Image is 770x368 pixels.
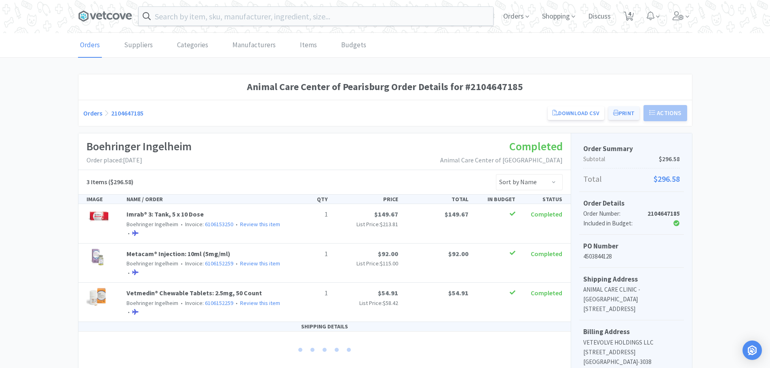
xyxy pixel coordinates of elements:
[83,195,124,204] div: IMAGE
[583,274,680,285] h5: Shipping Address
[531,210,562,218] span: Completed
[240,260,280,267] a: Review this item
[78,322,571,331] div: SHIPPING DETAILS
[648,210,680,217] strong: 2104647185
[519,195,565,204] div: STATUS
[78,33,102,58] a: Orders
[127,289,262,297] a: Vetmedin® Chewable Tablets: 2.5mg, 50 Count
[234,260,239,267] span: •
[378,250,398,258] span: $92.00
[620,14,637,21] a: 4
[583,347,680,357] p: [STREET_ADDRESS]
[240,221,280,228] a: Review this item
[86,155,192,166] p: Order placed: [DATE]
[205,299,233,307] a: 6106152259
[583,172,680,185] p: Total
[743,341,762,360] div: Open Intercom Messenger
[86,209,109,227] img: 22b4d89487734d8c89e4c929fa0b5ee6_486981.png
[445,210,468,218] span: $149.67
[583,198,680,209] h5: Order Details
[86,137,192,156] h1: Boehringer Ingelheim
[583,219,648,228] div: Included in Budget:
[284,195,331,204] div: QTY
[401,195,472,204] div: TOTAL
[175,33,210,58] a: Categories
[230,33,278,58] a: Manufacturers
[654,172,680,185] span: $296.58
[585,13,614,20] a: Discuss
[122,33,155,58] a: Suppliers
[127,250,230,258] a: Metacam® Injection: 10ml (5mg/ml)
[531,289,562,297] span: Completed
[378,289,398,297] span: $54.91
[83,79,687,95] h1: Animal Care Center of Pearisburg Order Details for #2104647185
[205,221,233,228] a: 6106153250
[659,154,680,164] span: $296.58
[111,109,143,117] a: 2104647185
[334,259,398,268] p: List Price:
[583,241,680,252] h5: PO Number
[583,209,648,219] div: Order Number:
[139,7,493,25] input: Search by item, sku, manufacturer, ingredient, size...
[240,299,280,307] a: Review this item
[127,221,178,228] span: Boehringer Ingelheim
[448,289,468,297] span: $54.91
[123,195,284,204] div: NAME / ORDER
[83,109,102,117] a: Orders
[583,357,680,367] p: [GEOGRAPHIC_DATA]-3038
[86,249,109,267] img: 06b89d1e16f84e17a8e919271f7a5d58_286509.png
[583,338,680,347] p: VETEVOLVE HOLDINGS LLC
[472,195,519,204] div: IN BUDGET
[287,288,328,299] p: 1
[287,209,328,220] p: 1
[583,154,680,164] p: Subtotal
[205,260,233,267] a: 6106152259
[234,299,239,307] span: •
[178,299,233,307] span: Invoice:
[531,250,562,258] span: Completed
[380,260,398,267] span: $115.00
[583,252,680,261] p: 4503844128
[298,33,319,58] a: Items
[127,308,131,315] span: •
[127,260,178,267] span: Boehringer Ingelheim
[127,229,131,237] span: •
[86,288,109,306] img: dd3a6253ae6240c2ad13456b97510744_352925.png
[127,299,178,307] span: Boehringer Ingelheim
[178,260,233,267] span: Invoice:
[178,221,233,228] span: Invoice:
[509,139,563,154] span: Completed
[583,326,680,337] h5: Billing Address
[583,143,680,154] h5: Order Summary
[331,195,401,204] div: PRICE
[334,299,398,307] p: List Price:
[383,299,398,307] span: $58.42
[179,299,184,307] span: •
[448,250,468,258] span: $92.00
[86,178,107,186] span: 3 Items
[86,177,133,187] h5: ($296.58)
[380,221,398,228] span: $213.81
[287,249,328,259] p: 1
[608,106,639,120] button: Print
[583,285,680,314] p: ANIMAL CARE CLINIC - [GEOGRAPHIC_DATA] [STREET_ADDRESS]
[179,260,184,267] span: •
[374,210,398,218] span: $149.67
[179,221,184,228] span: •
[234,221,239,228] span: •
[440,155,563,166] p: Animal Care Center of [GEOGRAPHIC_DATA]
[127,269,131,276] span: •
[334,220,398,229] p: List Price:
[127,210,204,218] a: Imrab® 3: Tank, 5 x 10 Dose
[548,106,604,120] a: Download CSV
[339,33,368,58] a: Budgets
